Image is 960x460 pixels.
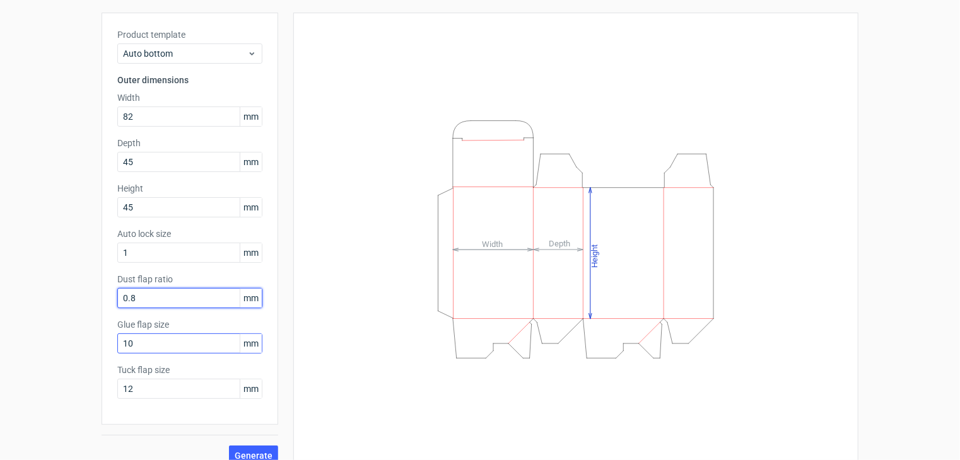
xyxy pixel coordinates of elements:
[117,182,262,195] label: Height
[240,243,262,262] span: mm
[240,379,262,398] span: mm
[240,152,262,171] span: mm
[235,451,272,460] span: Generate
[240,107,262,126] span: mm
[549,239,570,248] tspan: Depth
[117,227,262,240] label: Auto lock size
[117,364,262,376] label: Tuck flap size
[123,47,247,60] span: Auto bottom
[117,28,262,41] label: Product template
[117,74,262,86] h3: Outer dimensions
[240,198,262,217] span: mm
[117,137,262,149] label: Depth
[240,289,262,308] span: mm
[117,273,262,285] label: Dust flap ratio
[117,91,262,104] label: Width
[240,334,262,353] span: mm
[483,239,503,248] tspan: Width
[590,244,600,267] tspan: Height
[117,318,262,331] label: Glue flap size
